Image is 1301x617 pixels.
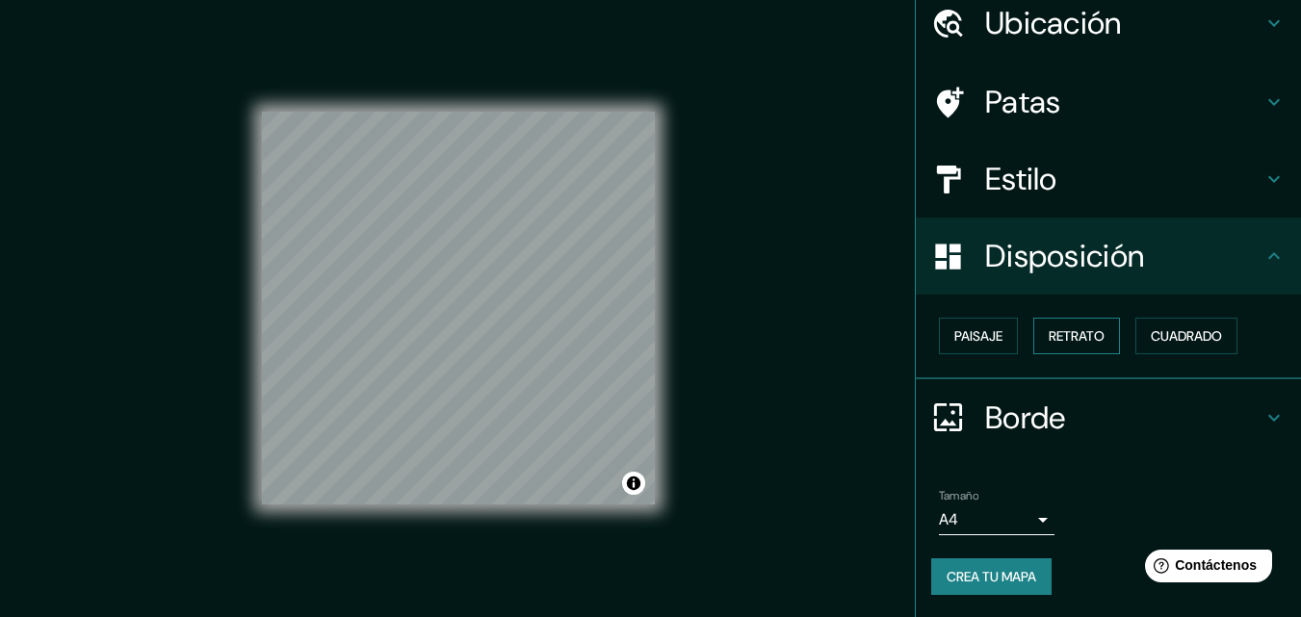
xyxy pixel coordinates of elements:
[985,3,1122,43] font: Ubicación
[1135,318,1237,354] button: Cuadrado
[939,488,978,503] font: Tamaño
[939,509,958,529] font: A4
[262,112,655,504] canvas: Mapa
[931,558,1052,595] button: Crea tu mapa
[939,504,1054,535] div: A4
[1049,327,1105,345] font: Retrato
[1033,318,1120,354] button: Retrato
[622,472,645,495] button: Activar o desactivar atribución
[985,398,1066,438] font: Borde
[947,568,1036,585] font: Crea tu mapa
[916,64,1301,141] div: Patas
[985,82,1061,122] font: Patas
[1151,327,1222,345] font: Cuadrado
[985,236,1144,276] font: Disposición
[916,218,1301,295] div: Disposición
[939,318,1018,354] button: Paisaje
[954,327,1002,345] font: Paisaje
[916,379,1301,456] div: Borde
[916,141,1301,218] div: Estilo
[985,159,1057,199] font: Estilo
[1130,542,1280,596] iframe: Lanzador de widgets de ayuda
